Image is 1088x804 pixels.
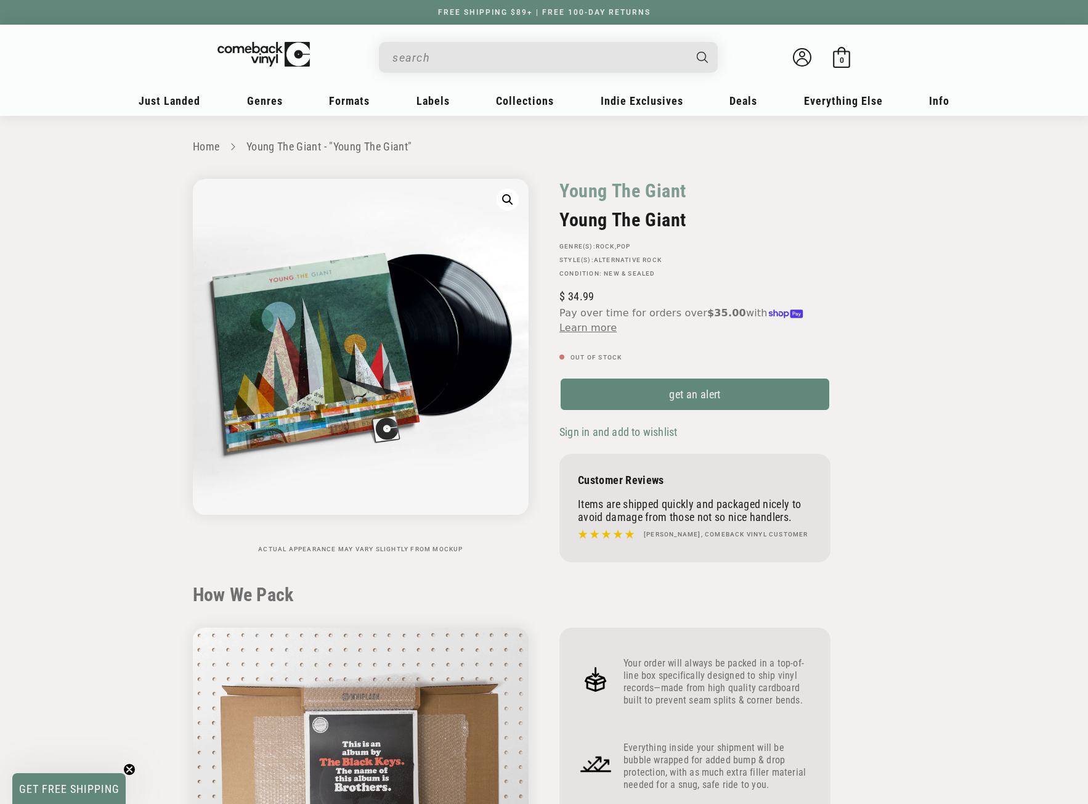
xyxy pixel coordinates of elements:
[193,584,895,606] h2: How We Pack
[578,498,812,523] p: Items are shipped quickly and packaged nicely to avoid damage from those not so nice handlers.
[686,42,720,73] button: Search
[840,55,844,65] span: 0
[623,657,812,707] p: Your order will always be packed in a top-of-line box specifically designed to ship vinyl records...
[578,662,614,697] img: Frame_4.png
[496,94,554,107] span: Collections
[559,425,681,439] button: Sign in and add to wishlist
[193,138,895,156] nav: breadcrumbs
[426,8,663,17] a: FREE SHIPPING $89+ | FREE 100-DAY RETURNS
[617,243,631,250] a: Pop
[929,94,949,107] span: Info
[559,209,830,231] h2: Young The Giant
[729,94,757,107] span: Deals
[193,179,529,553] media-gallery: Gallery Viewer
[416,94,450,107] span: Labels
[559,179,686,203] a: Young The Giant
[559,425,677,438] span: Sign in and add to wishlist
[578,746,614,782] img: Frame_4_1.png
[623,742,812,791] p: Everything inside your shipment will be bubble wrapped for added bump & drop protection, with as ...
[578,474,812,486] p: Customer Reviews
[19,782,120,795] span: GET FREE SHIPPING
[559,354,830,361] p: Out of stock
[559,243,830,250] p: GENRE(S): ,
[559,270,830,277] p: Condition: New & Sealed
[329,94,370,107] span: Formats
[123,763,136,776] button: Close teaser
[559,256,830,264] p: STYLE(S):
[559,290,594,303] span: 34.99
[139,94,200,107] span: Just Landed
[193,140,219,153] a: Home
[644,530,808,539] h4: [PERSON_NAME], Comeback Vinyl customer
[559,290,565,303] span: $
[12,773,126,804] div: GET FREE SHIPPINGClose teaser
[193,546,529,553] p: Actual appearance may vary slightly from mockup
[804,94,883,107] span: Everything Else
[601,94,683,107] span: Indie Exclusives
[379,42,718,73] div: Search
[596,243,615,250] a: Rock
[247,94,283,107] span: Genres
[246,140,412,153] a: Young The Giant - "Young The Giant"
[594,256,662,263] a: Alternative Rock
[392,45,684,70] input: When autocomplete results are available use up and down arrows to review and enter to select
[559,377,830,411] a: get an alert
[578,527,635,543] img: star5.svg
